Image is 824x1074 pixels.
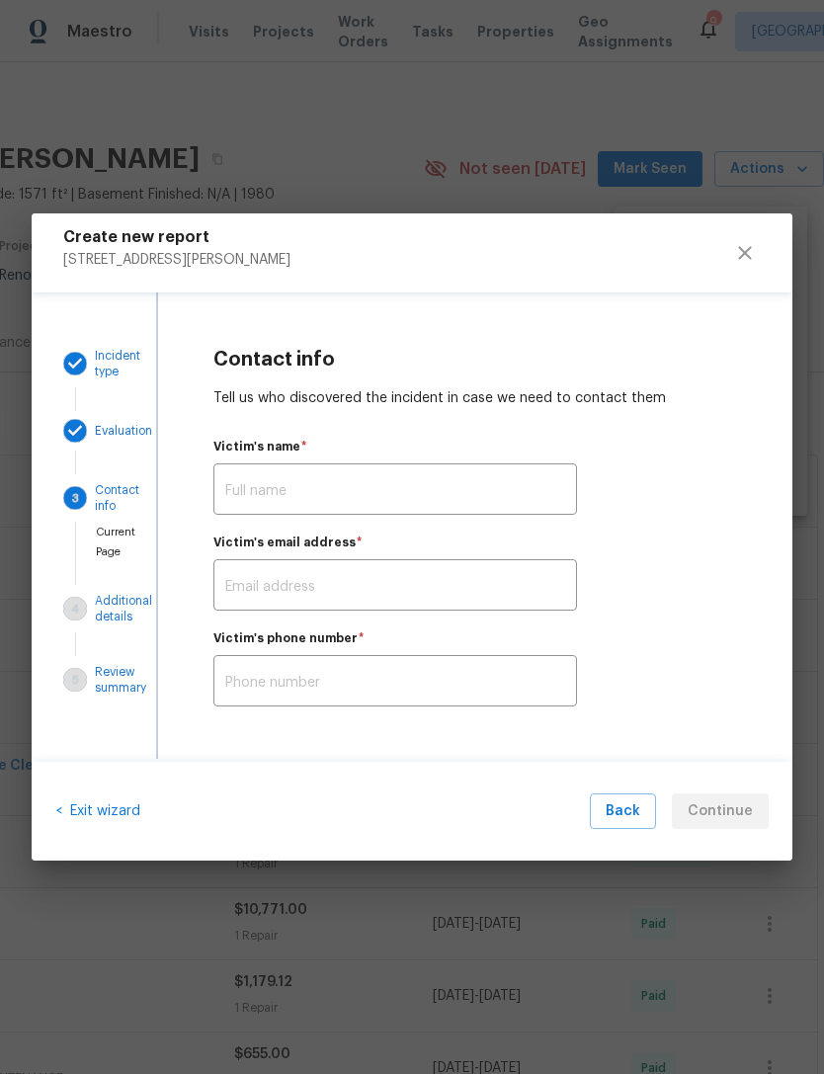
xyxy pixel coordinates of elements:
[72,675,79,686] text: 5
[55,656,109,703] button: Review summary
[213,660,577,706] input: Phone number
[213,441,737,453] label: Victim's name
[95,482,139,514] p: Contact info
[213,348,737,372] h4: Contact info
[55,585,109,632] button: Additional details
[721,229,769,277] button: close
[55,340,109,387] button: Incident type
[55,793,140,830] div: <
[213,388,737,409] p: Tell us who discovered the incident in case we need to contact them
[72,604,79,615] text: 4
[63,245,290,267] p: [STREET_ADDRESS][PERSON_NAME]
[606,799,640,824] span: Back
[55,411,109,451] button: Evaluation
[62,804,140,818] span: Exit wizard
[213,537,737,548] label: Victim's email address
[213,468,577,515] input: Full name
[95,664,146,696] p: Review summary
[95,593,152,624] p: Additional details
[95,348,140,379] p: Incident type
[590,793,656,830] button: Back
[96,527,135,557] span: Current Page
[63,229,290,245] h5: Create new report
[213,632,737,644] label: Victim's phone number
[72,493,79,504] text: 3
[213,564,577,611] input: Email address
[55,474,109,522] button: Contact info
[95,423,152,439] p: Evaluation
